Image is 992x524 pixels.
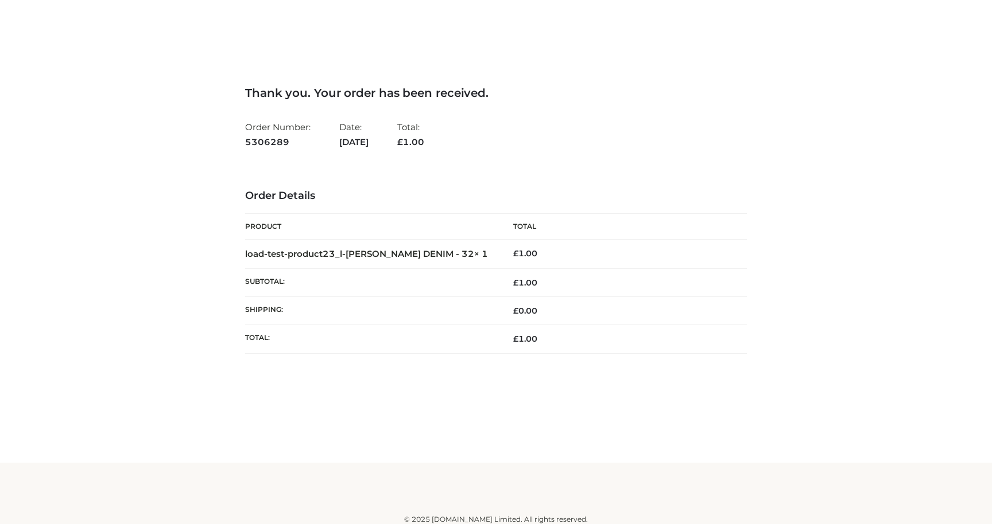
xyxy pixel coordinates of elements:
[339,117,369,152] li: Date:
[339,135,369,150] strong: [DATE]
[397,117,424,152] li: Total:
[513,334,537,344] span: 1.00
[397,136,403,147] span: £
[245,86,747,100] h3: Thank you. Your order has been received.
[245,214,496,240] th: Product
[513,248,537,259] bdi: 1.00
[513,277,518,288] span: £
[245,135,311,150] strong: 5306289
[245,248,488,259] strong: load-test-product23_l-[PERSON_NAME] DENIM - 32
[245,190,747,202] h3: Order Details
[513,306,537,316] bdi: 0.00
[245,297,496,325] th: Shipping:
[397,136,424,147] span: 1.00
[245,268,496,296] th: Subtotal:
[513,248,518,259] span: £
[474,248,488,259] strong: × 1
[513,306,518,316] span: £
[513,277,537,288] span: 1.00
[496,214,747,240] th: Total
[245,117,311,152] li: Order Number:
[245,325,496,353] th: Total:
[513,334,518,344] span: £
